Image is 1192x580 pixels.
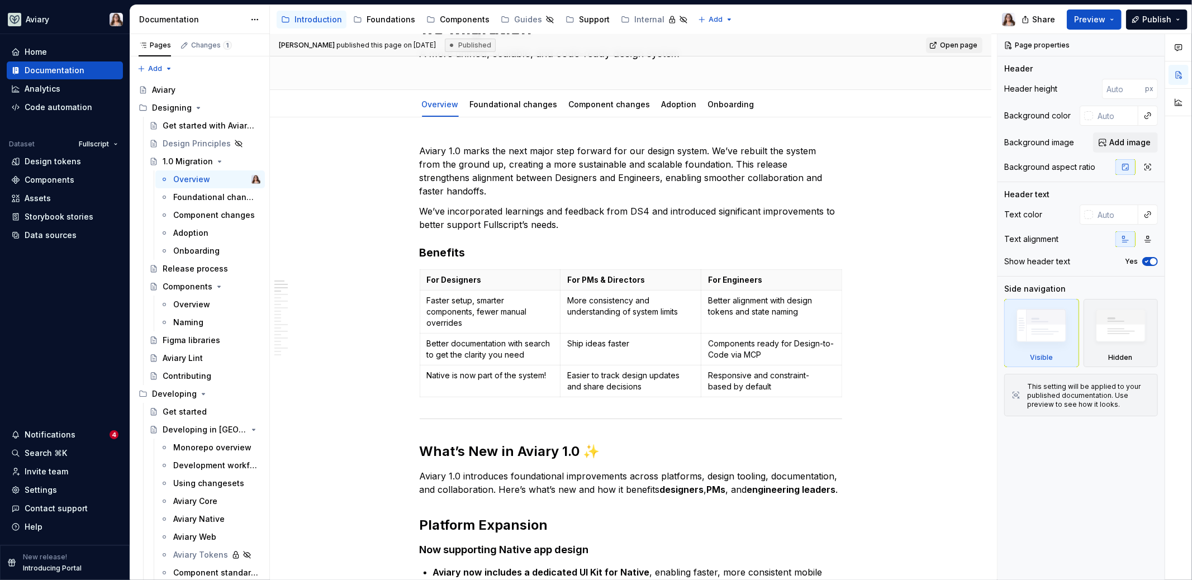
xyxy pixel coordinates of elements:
div: Figma libraries [163,335,220,346]
div: Components [25,174,74,186]
a: Internal [616,11,692,28]
div: Aviary [152,84,175,96]
div: Search ⌘K [25,448,67,459]
div: Developing [134,385,265,403]
input: Auto [1093,106,1138,126]
a: Assets [7,189,123,207]
a: Code automation [7,98,123,116]
a: Aviary Lint [145,349,265,367]
button: Help [7,518,123,536]
a: Aviary Web [155,528,265,546]
strong: designers [660,484,704,495]
div: Aviary [26,14,49,25]
a: Developing in [GEOGRAPHIC_DATA] [145,421,265,439]
div: Onboarding [704,92,759,116]
a: Introduction [277,11,346,28]
div: Published [445,39,496,52]
span: Add [709,15,723,24]
a: Foundations [349,11,420,28]
a: Aviary [134,81,265,99]
div: Designing [134,99,265,117]
div: Documentation [139,14,245,25]
div: Header [1004,63,1033,74]
div: Naming [173,317,203,328]
div: Get started [163,406,207,417]
img: Brittany Hogg [1002,13,1015,26]
button: Search ⌘K [7,444,123,462]
a: Guides [496,11,559,28]
p: More consistency and understanding of system limits [567,295,694,317]
button: Add [134,61,176,77]
img: Brittany Hogg [251,175,260,184]
span: Add image [1109,137,1151,148]
div: Settings [25,484,57,496]
div: Aviary Lint [163,353,203,364]
p: Easier to track design updates and share decisions [567,370,694,392]
strong: Now supporting Native app design [420,544,589,555]
div: Overview [417,92,463,116]
a: Overview [155,296,265,313]
div: Contributing [163,370,211,382]
div: Text color [1004,209,1042,220]
p: New release! [23,553,67,562]
p: Ship ideas faster [567,338,694,349]
div: Code automation [25,102,92,113]
button: Share [1016,9,1062,30]
div: Foundational changes [466,92,562,116]
strong: Aviary now includes a dedicated UI Kit for Native [433,567,650,578]
div: Hidden [1084,299,1158,367]
a: Support [561,11,614,28]
div: Dataset [9,140,35,149]
a: Onboarding [708,99,754,109]
p: For PMs & Directors [567,274,694,286]
div: Analytics [25,83,60,94]
div: Header text [1004,189,1049,200]
div: Overview [173,174,210,185]
div: Side navigation [1004,283,1066,294]
a: Documentation [7,61,123,79]
p: Aviary 1.0 marks the next major step forward for our design system. We’ve rebuilt the system from... [420,144,842,198]
div: Components [163,281,212,292]
div: Internal [634,14,664,25]
input: Auto [1093,205,1138,225]
p: Aviary 1.0 introduces foundational improvements across platforms, design tooling, documentation, ... [420,469,842,496]
span: Publish [1142,14,1171,25]
a: Overview [422,99,459,109]
a: OverviewBrittany Hogg [155,170,265,188]
a: Components [7,171,123,189]
span: Add [148,64,162,73]
div: Background color [1004,110,1071,121]
p: We’ve incorporated learnings and feedback from DS4 and introduced significant improvements to bet... [420,205,842,231]
div: Developing in [GEOGRAPHIC_DATA] [163,424,247,435]
div: Developing [152,388,197,400]
div: Storybook stories [25,211,93,222]
p: Better alignment with design tokens and state naming [708,295,835,317]
strong: PMs [707,484,726,495]
div: Foundations [367,14,415,25]
a: Release process [145,260,265,278]
span: published this page on [DATE] [279,41,436,50]
div: Development workflow [173,460,258,471]
a: Open page [926,37,982,53]
div: Page tree [277,8,692,31]
div: Notifications [25,429,75,440]
a: Storybook stories [7,208,123,226]
div: Aviary Native [173,514,225,525]
a: Foundational changes [470,99,558,109]
a: Components [145,278,265,296]
span: Open page [940,41,977,50]
div: Design tokens [25,156,81,167]
a: Foundational changes [155,188,265,206]
div: Invite team [25,466,68,477]
div: Introduction [295,14,342,25]
button: Notifications4 [7,426,123,444]
button: Fullscript [74,136,123,152]
button: Add [695,12,737,27]
div: Adoption [173,227,208,239]
div: Text alignment [1004,234,1058,245]
a: Contributing [145,367,265,385]
a: Get started [145,403,265,421]
div: This setting will be applied to your published documentation. Use preview to see how it looks. [1027,382,1151,409]
a: Get started with Aviary 1.0 [145,117,265,135]
span: 4 [110,430,118,439]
